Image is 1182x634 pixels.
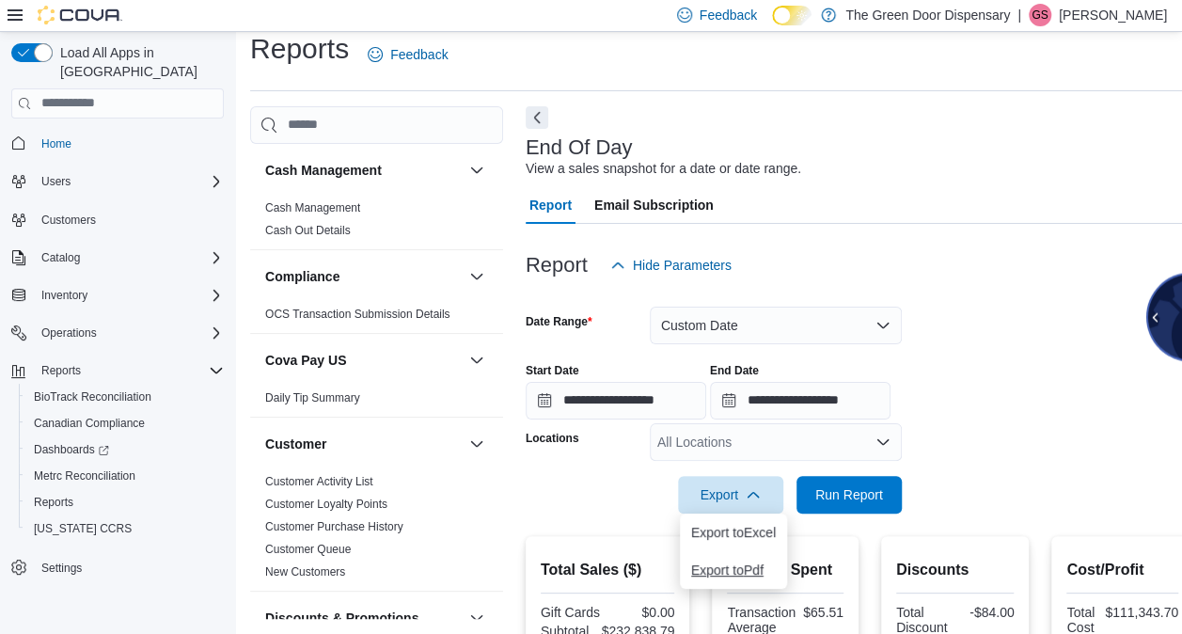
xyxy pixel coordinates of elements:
button: Compliance [265,267,462,286]
div: Gift Cards [541,605,604,620]
span: Export to Pdf [691,563,776,578]
label: Start Date [526,363,579,378]
span: Feedback [700,6,757,24]
span: Reports [41,363,81,378]
button: Inventory [4,282,231,309]
span: Cash Management [265,200,360,215]
span: Inventory [34,284,224,307]
span: Run Report [815,485,883,504]
span: Operations [34,322,224,344]
button: Users [34,170,78,193]
div: $0.00 [611,605,674,620]
button: Inventory [34,284,95,307]
h3: Customer [265,435,326,453]
div: $65.51 [803,605,843,620]
button: Settings [4,553,231,580]
a: Cash Management [265,201,360,214]
button: Discounts & Promotions [265,609,462,627]
button: Next [526,106,548,129]
button: Discounts & Promotions [465,607,488,629]
nav: Complex example [11,122,224,630]
img: Cova [38,6,122,24]
a: New Customers [265,565,345,579]
button: Canadian Compliance [19,410,231,436]
button: Operations [4,320,231,346]
span: Email Subscription [594,186,714,224]
div: Cova Pay US [250,387,503,417]
span: Dashboards [34,442,109,457]
button: Customer [465,433,488,455]
div: $111,343.70 [1105,605,1178,620]
a: Metrc Reconciliation [26,465,143,487]
span: Customers [41,213,96,228]
div: View a sales snapshot for a date or date range. [526,159,801,179]
input: Press the down key to open a popover containing a calendar. [526,382,706,420]
span: OCS Transaction Submission Details [265,307,450,322]
button: Run Report [796,476,902,514]
a: Dashboards [19,436,231,463]
label: Date Range [526,314,592,329]
h3: Cash Management [265,161,382,180]
span: Dashboards [26,438,224,461]
a: Home [34,133,79,155]
button: Export [678,476,783,514]
div: Compliance [250,303,503,333]
span: Catalog [41,250,80,265]
button: Cash Management [265,161,462,180]
span: Home [34,132,224,155]
button: Customers [4,206,231,233]
span: Cash Out Details [265,223,351,238]
a: Dashboards [26,438,117,461]
a: Canadian Compliance [26,412,152,435]
button: Catalog [34,246,87,269]
a: Daily Tip Summary [265,391,360,404]
label: Locations [526,431,579,446]
span: Home [41,136,71,151]
h1: Reports [250,30,349,68]
a: BioTrack Reconciliation [26,386,159,408]
div: Gerald Stone [1029,4,1051,26]
span: GS [1032,4,1048,26]
button: Reports [19,489,231,515]
div: -$84.00 [959,605,1015,620]
button: Cash Management [465,159,488,182]
span: BioTrack Reconciliation [34,389,151,404]
span: Users [41,174,71,189]
h2: Cost/Profit [1066,559,1178,581]
button: Custom Date [650,307,902,344]
a: Customer Queue [265,543,351,556]
span: Customer Loyalty Points [265,497,387,512]
h3: End Of Day [526,136,633,159]
span: Customers [34,208,224,231]
a: [US_STATE] CCRS [26,517,139,540]
span: Washington CCRS [26,517,224,540]
h3: Cova Pay US [265,351,346,370]
a: Customer Loyalty Points [265,498,387,511]
span: Hide Parameters [633,256,732,275]
div: Cash Management [250,197,503,249]
button: Operations [34,322,104,344]
button: [US_STATE] CCRS [19,515,231,542]
button: Cova Pay US [465,349,488,372]
input: Press the down key to open a popover containing a calendar. [710,382,890,420]
span: Export [689,476,772,514]
a: Feedback [360,36,455,73]
p: | [1017,4,1021,26]
span: Metrc Reconciliation [34,468,135,483]
span: Customer Purchase History [265,519,403,534]
button: Users [4,168,231,195]
a: OCS Transaction Submission Details [265,308,450,321]
h2: Total Sales ($) [541,559,675,581]
button: BioTrack Reconciliation [19,384,231,410]
span: Inventory [41,288,87,303]
div: Customer [250,470,503,591]
button: Reports [4,357,231,384]
a: Reports [26,491,81,514]
button: Cova Pay US [265,351,462,370]
label: End Date [710,363,759,378]
span: Report [529,186,572,224]
span: Canadian Compliance [34,416,145,431]
h2: Discounts [896,559,1015,581]
span: [US_STATE] CCRS [34,521,132,536]
h3: Compliance [265,267,339,286]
